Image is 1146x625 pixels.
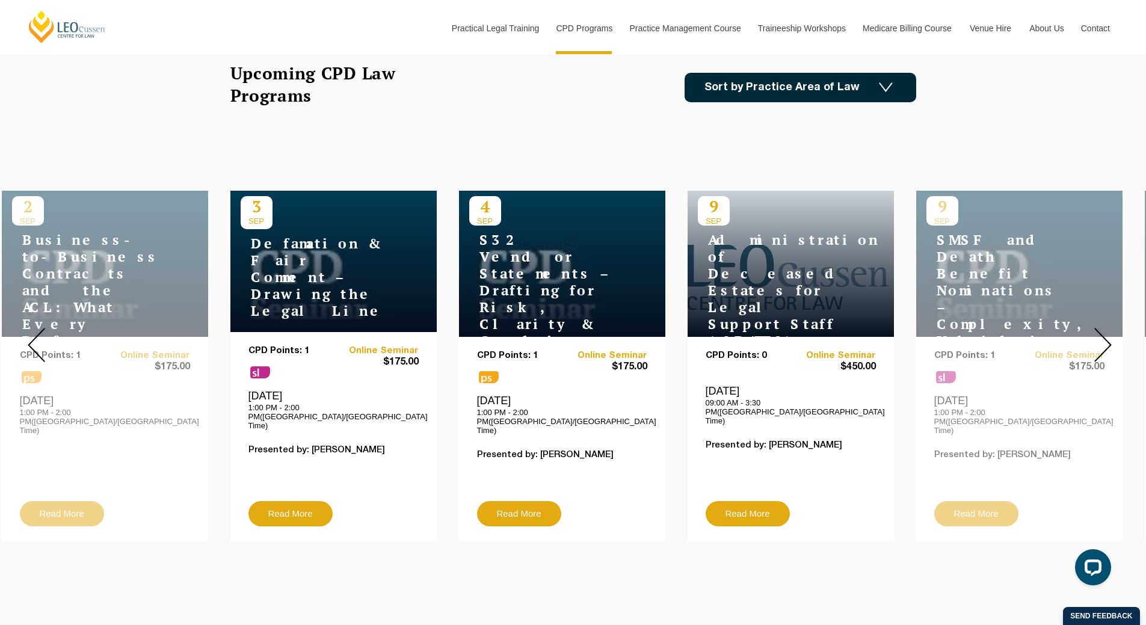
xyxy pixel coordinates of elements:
span: SEP [698,217,730,226]
a: Sort by Practice Area of Law [685,73,916,102]
img: Next [1094,328,1112,362]
span: $175.00 [333,356,419,369]
a: CPD Programs [547,2,620,54]
p: CPD Points: 1 [477,351,562,361]
p: 9 [698,196,730,217]
p: 09:00 AM - 3:30 PM([GEOGRAPHIC_DATA]/[GEOGRAPHIC_DATA] Time) [706,398,876,425]
img: Prev [28,328,45,362]
a: Practical Legal Training [443,2,547,54]
a: Online Seminar [790,351,876,361]
a: [PERSON_NAME] Centre for Law [27,10,107,44]
h2: Upcoming CPD Law Programs [230,62,426,106]
img: Icon [879,82,893,93]
span: SEP [241,217,273,226]
span: ps [479,371,499,383]
a: Read More [248,501,333,526]
span: SEP [469,217,501,226]
p: CPD Points: 1 [248,346,334,356]
div: [DATE] [706,384,876,425]
p: 3 [241,196,273,217]
a: Read More [706,501,790,526]
a: Read More [477,501,561,526]
h4: S32 Vendor Statements – Drafting for Risk, Clarity & Compliance [469,232,620,349]
a: Traineeship Workshops [749,2,854,54]
h4: Administration of Deceased Estates for Legal Support Staff ([DATE]) [698,232,848,349]
span: $450.00 [790,361,876,374]
p: Presented by: [PERSON_NAME] [248,445,419,455]
a: Practice Management Course [621,2,749,54]
a: About Us [1020,2,1072,54]
iframe: LiveChat chat widget [1065,544,1116,595]
a: Online Seminar [333,346,419,356]
p: 1:00 PM - 2:00 PM([GEOGRAPHIC_DATA]/[GEOGRAPHIC_DATA] Time) [477,408,647,435]
a: Contact [1072,2,1119,54]
p: Presented by: [PERSON_NAME] [706,440,876,451]
a: Venue Hire [961,2,1020,54]
p: 1:00 PM - 2:00 PM([GEOGRAPHIC_DATA]/[GEOGRAPHIC_DATA] Time) [248,403,419,430]
div: [DATE] [477,394,647,435]
p: 4 [469,196,501,217]
p: CPD Points: 0 [706,351,791,361]
p: Presented by: [PERSON_NAME] [477,450,647,460]
a: Medicare Billing Course [854,2,961,54]
h4: Defamation & Fair Comment – Drawing the Legal Line [241,235,391,319]
a: Online Seminar [562,351,647,361]
div: [DATE] [248,389,419,430]
span: $175.00 [562,361,647,374]
span: sl [250,366,270,378]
